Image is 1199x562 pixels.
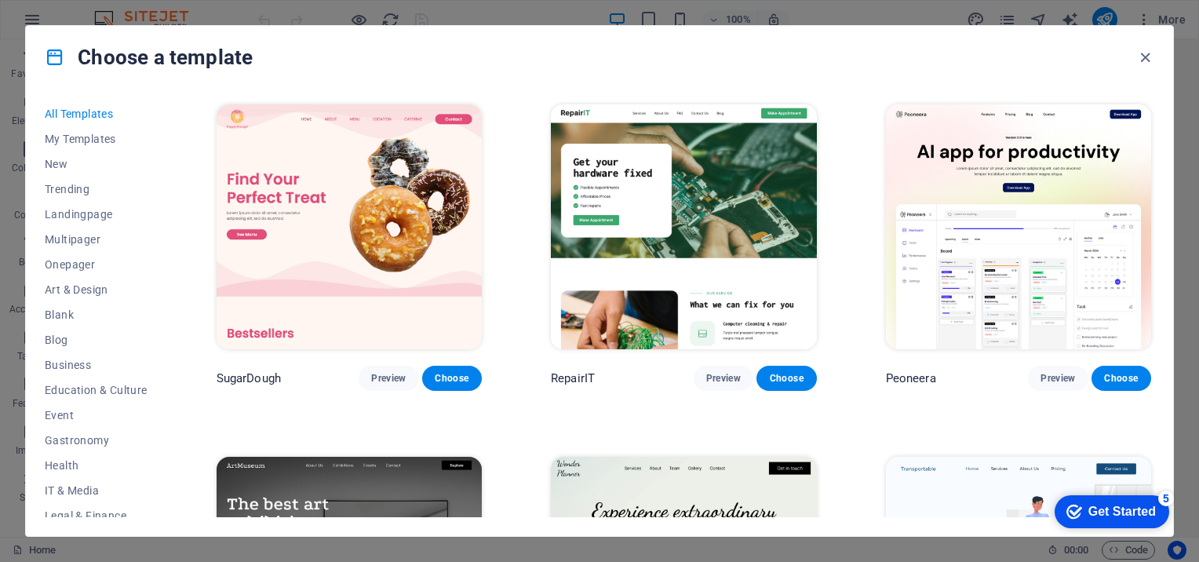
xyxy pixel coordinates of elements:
span: Choose [435,372,469,385]
button: Business [45,352,148,378]
button: Health [45,453,148,478]
button: Landingpage [45,202,148,227]
span: Choose [1104,372,1139,385]
span: All Templates [45,108,148,120]
button: IT & Media [45,478,148,503]
button: My Templates [45,126,148,151]
button: Choose [1091,366,1151,391]
button: Education & Culture [45,378,148,403]
button: All Templates [45,101,148,126]
img: SugarDough [217,104,482,349]
button: Preview [1028,366,1088,391]
span: Event [45,409,148,421]
img: Peoneera [886,104,1151,349]
button: Preview [359,366,418,391]
span: Trending [45,183,148,195]
div: 5 [116,3,132,19]
span: Business [45,359,148,371]
button: Choose [422,366,482,391]
div: Get Started 5 items remaining, 0% complete [13,8,127,41]
span: Multipager [45,233,148,246]
span: Onepager [45,258,148,271]
button: Legal & Finance [45,503,148,528]
span: Preview [1040,372,1075,385]
span: Preview [706,372,741,385]
button: Trending [45,177,148,202]
span: Choose [769,372,804,385]
button: Choose [756,366,816,391]
button: Gastronomy [45,428,148,453]
span: Legal & Finance [45,509,148,522]
span: Health [45,459,148,472]
button: Blog [45,327,148,352]
p: SugarDough [217,370,281,386]
button: Preview [694,366,753,391]
button: Onepager [45,252,148,277]
button: Art & Design [45,277,148,302]
span: My Templates [45,133,148,145]
button: New [45,151,148,177]
img: RepairIT [551,104,816,349]
span: Art & Design [45,283,148,296]
p: Peoneera [886,370,936,386]
div: Get Started [46,17,114,31]
button: Multipager [45,227,148,252]
span: Landingpage [45,208,148,221]
span: Preview [371,372,406,385]
button: Event [45,403,148,428]
span: Education & Culture [45,384,148,396]
h4: Choose a template [45,45,253,70]
button: Blank [45,302,148,327]
p: RepairIT [551,370,595,386]
span: Blank [45,308,148,321]
span: New [45,158,148,170]
span: Gastronomy [45,434,148,447]
span: Blog [45,334,148,346]
span: IT & Media [45,484,148,497]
